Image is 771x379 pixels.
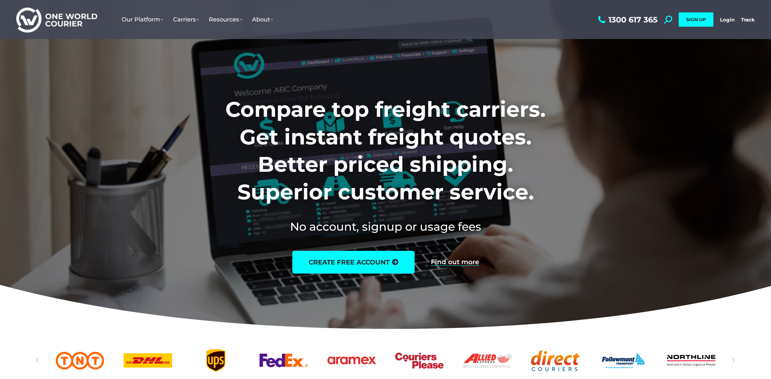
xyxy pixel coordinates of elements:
[182,96,589,206] h1: Compare top freight carriers. Get instant freight quotes. Better priced shipping. Superior custom...
[531,349,579,372] a: Direct Couriers logo
[122,16,163,23] span: Our Platform
[667,349,715,372] div: 11 / 25
[259,349,308,372] a: FedEx logo
[168,9,204,30] a: Carriers
[209,16,242,23] span: Resources
[252,16,273,23] span: About
[192,349,240,372] div: 4 / 25
[124,349,172,372] a: DHl logo
[56,349,104,372] a: TNT logo Australian freight company
[124,349,172,372] div: 3 / 25
[16,7,97,33] img: One World Courier
[247,9,278,30] a: About
[292,251,415,274] a: create free account
[56,349,104,372] div: 2 / 25
[395,349,444,372] a: Couriers Please logo
[667,349,715,372] a: Northline logo
[599,349,647,372] a: Followmont transoirt web logo
[173,16,199,23] span: Carriers
[431,259,479,266] a: Find out more
[679,12,713,27] a: SIGN UP
[463,349,512,372] a: Allied Express logo
[192,349,240,372] a: UPS logo
[327,349,376,372] div: 6 / 25
[259,349,308,372] div: 5 / 25
[686,17,706,22] span: SIGN UP
[531,349,579,372] div: 9 / 25
[599,349,647,372] div: 10 / 25
[741,17,755,23] a: Track
[596,16,658,24] a: 1300 617 365
[182,219,589,235] h2: No account, signup or usage fees
[327,349,376,372] a: Aramex_logo
[395,349,444,372] div: 7 / 25
[463,349,512,372] div: 8 / 25
[204,9,247,30] a: Resources
[720,17,735,23] a: Login
[117,9,168,30] a: Our Platform
[56,349,715,372] div: Slides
